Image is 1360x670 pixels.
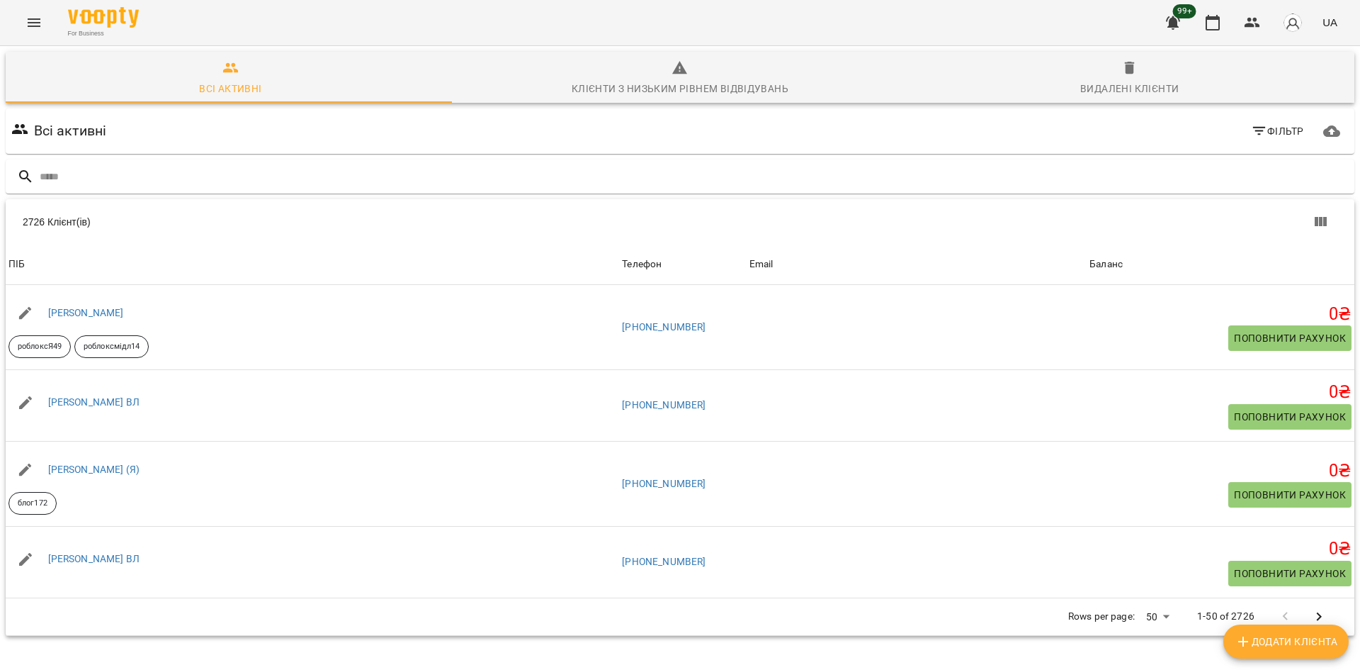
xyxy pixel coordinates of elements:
div: 2726 Клієнт(ів) [23,215,697,229]
button: Поповнити рахунок [1228,561,1351,586]
div: ПІБ [8,256,25,273]
div: Sort [1089,256,1123,273]
button: Next Page [1302,600,1336,634]
h6: Всі активні [34,120,107,142]
a: [PHONE_NUMBER] [622,399,705,411]
span: 99+ [1173,4,1196,18]
a: [PHONE_NUMBER] [622,478,705,489]
button: Вигляд колонок [1303,205,1337,239]
div: роблоксмідл14 [74,335,149,358]
span: Поповнити рахунок [1234,330,1346,347]
h5: 0 ₴ [1089,381,1351,403]
span: Поповнити рахунок [1234,408,1346,425]
span: For Business [68,29,139,38]
div: Телефон [622,256,662,273]
div: 50 [1140,607,1174,627]
div: Sort [8,256,25,273]
div: Баланс [1089,256,1123,273]
a: [PERSON_NAME] (Я) [48,464,140,475]
div: Sort [622,256,662,273]
div: Email [749,256,773,273]
button: Поповнити рахунок [1228,482,1351,508]
span: Баланс [1089,256,1351,273]
p: роблоксЯ49 [18,341,62,353]
span: Поповнити рахунок [1234,486,1346,503]
div: Всі активні [199,80,261,97]
button: UA [1317,9,1343,35]
button: Menu [17,6,51,40]
h5: 0 ₴ [1089,460,1351,482]
span: ПІБ [8,256,616,273]
div: Sort [749,256,773,273]
button: Фільтр [1245,118,1310,144]
a: [PHONE_NUMBER] [622,321,705,333]
h5: 0 ₴ [1089,303,1351,325]
div: Клієнти з низьким рівнем відвідувань [572,80,788,97]
img: avatar_s.png [1283,13,1303,33]
span: UA [1322,15,1337,30]
button: Поповнити рахунок [1228,404,1351,430]
span: Email [749,256,1084,273]
div: Table Toolbar [6,199,1354,245]
span: Телефон [622,256,743,273]
p: блог172 [18,498,47,510]
button: Поповнити рахунок [1228,325,1351,351]
a: [PERSON_NAME] ВЛ [48,553,140,564]
a: [PERSON_NAME] ВЛ [48,396,140,408]
p: роблоксмідл14 [84,341,140,353]
p: Rows per page: [1068,610,1135,624]
img: Voopty Logo [68,7,139,28]
div: Видалені клієнти [1080,80,1179,97]
span: Поповнити рахунок [1234,565,1346,582]
span: Додати клієнта [1235,633,1337,650]
a: [PHONE_NUMBER] [622,556,705,567]
span: Фільтр [1251,123,1304,140]
div: роблоксЯ49 [8,335,71,358]
button: Додати клієнта [1223,625,1349,659]
a: [PERSON_NAME] [48,307,124,318]
div: блог172 [8,492,57,515]
h5: 0 ₴ [1089,538,1351,560]
p: 1-50 of 2726 [1197,610,1254,624]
